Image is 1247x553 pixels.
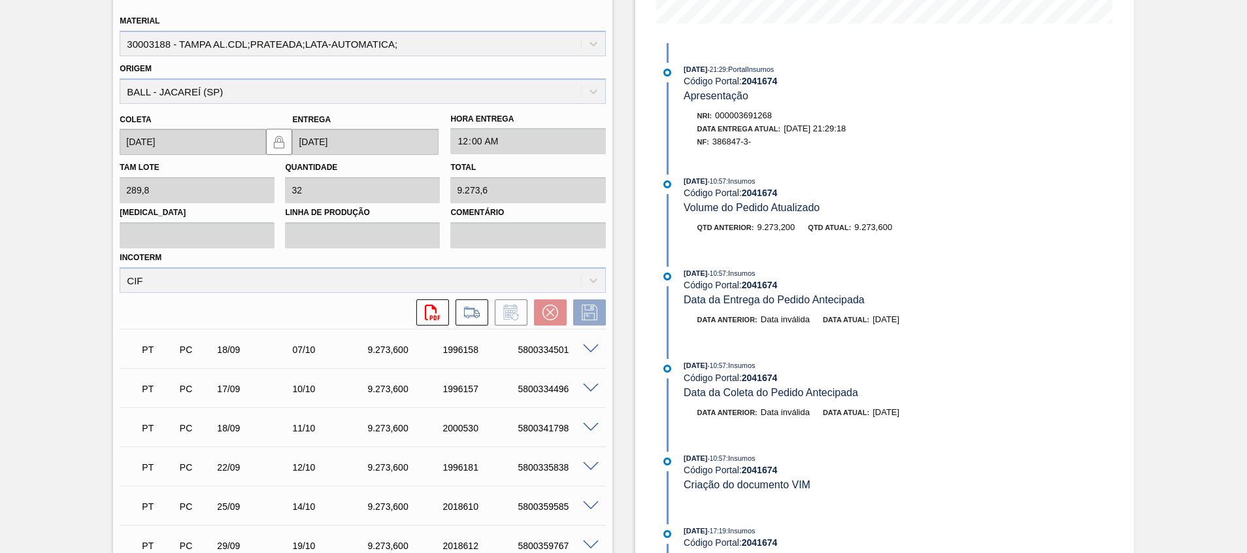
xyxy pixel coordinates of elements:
div: Cancelar pedido [527,299,567,326]
div: 9.273,600 [364,344,448,355]
img: locked [271,134,287,150]
span: Criação do documento VIM [684,479,810,490]
strong: 2041674 [742,465,778,475]
span: : PortalInsumos [726,65,774,73]
span: Qtd anterior: [697,224,754,231]
strong: 2041674 [742,76,778,86]
span: [DATE] [684,527,707,535]
div: 07/10/2025 [289,344,373,355]
span: Data Entrega Atual: [697,125,781,133]
div: 9.273,600 [364,423,448,433]
span: - 21:29 [708,66,726,73]
div: 11/10/2025 [289,423,373,433]
span: - 17:19 [708,528,726,535]
p: PT [142,501,175,512]
span: : Insumos [726,454,756,462]
div: Salvar Pedido [567,299,606,326]
div: Pedido de Compra [176,541,216,551]
div: 5800334501 [514,344,599,355]
div: Código Portal: [684,537,994,548]
div: 9.273,600 [364,462,448,473]
span: NF: [697,138,709,146]
span: [DATE] [684,361,707,369]
span: Qtd atual: [808,224,851,231]
img: atual [663,365,671,373]
input: dd/mm/yyyy [292,129,439,155]
p: PT [142,462,175,473]
strong: 2041674 [742,188,778,198]
label: Hora Entrega [450,110,605,129]
span: [DATE] [873,314,899,324]
div: 9.273,600 [364,501,448,512]
div: Código Portal: [684,465,994,475]
div: Pedido em Trânsito [139,414,178,443]
div: 5800359585 [514,501,599,512]
div: Pedido em Trânsito [139,335,178,364]
div: Pedido de Compra [176,344,216,355]
div: 5800334496 [514,384,599,394]
div: Código Portal: [684,76,994,86]
span: 9.273,200 [757,222,795,232]
p: PT [142,344,175,355]
div: 17/09/2025 [214,384,298,394]
span: [DATE] 21:29:18 [784,124,846,133]
div: Abrir arquivo PDF [410,299,449,326]
div: Pedido de Compra [176,462,216,473]
label: Entrega [292,115,331,124]
div: 9.273,600 [364,384,448,394]
div: Ir para Composição de Carga [449,299,488,326]
div: 12/10/2025 [289,462,373,473]
div: Pedido em Trânsito [139,375,178,403]
div: Pedido de Compra [176,423,216,433]
p: PT [142,423,175,433]
div: 5800359767 [514,541,599,551]
div: 2018610 [439,501,524,512]
div: 5800335838 [514,462,599,473]
span: - 10:57 [708,178,726,185]
span: : Insumos [726,269,756,277]
span: [DATE] [684,269,707,277]
span: 386847-3- [712,137,751,146]
img: atual [663,273,671,280]
label: Comentário [450,203,605,222]
span: Data da Entrega do Pedido Antecipada [684,294,865,305]
strong: 2041674 [742,537,778,548]
span: [DATE] [684,177,707,185]
img: atual [663,180,671,188]
div: 18/09/2025 [214,423,298,433]
img: atual [663,530,671,538]
button: locked [266,129,292,155]
div: Pedido de Compra [176,384,216,394]
label: Material [120,16,159,25]
div: 19/10/2025 [289,541,373,551]
label: Incoterm [120,253,161,262]
span: Data atual: [823,409,869,416]
p: PT [142,384,175,394]
div: 1996158 [439,344,524,355]
label: Coleta [120,115,151,124]
div: Código Portal: [684,280,994,290]
span: 9.273,600 [854,222,892,232]
label: Total [450,163,476,172]
span: : Insumos [726,177,756,185]
div: Informar alteração no pedido [488,299,527,326]
div: Pedido de Compra [176,501,216,512]
div: 10/10/2025 [289,384,373,394]
span: Data da Coleta do Pedido Antecipada [684,387,858,398]
div: 1996181 [439,462,524,473]
label: Tam lote [120,163,159,172]
span: : Insumos [726,361,756,369]
span: : Insumos [726,527,756,535]
span: [DATE] [684,454,707,462]
div: Código Portal: [684,188,994,198]
span: Data inválida [761,407,810,417]
span: - 10:57 [708,455,726,462]
img: atual [663,69,671,76]
input: dd/mm/yyyy [120,129,266,155]
strong: 2041674 [742,280,778,290]
label: [MEDICAL_DATA] [120,203,274,222]
span: Data anterior: [697,316,757,324]
div: 18/09/2025 [214,344,298,355]
div: 1996157 [439,384,524,394]
label: Origem [120,64,152,73]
